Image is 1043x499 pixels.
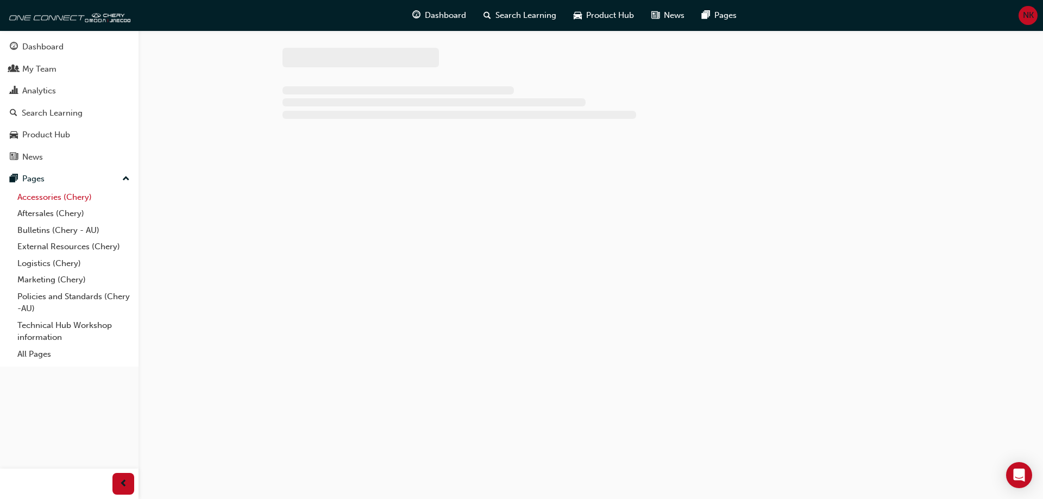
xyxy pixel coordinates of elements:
[412,9,420,22] span: guage-icon
[22,151,43,163] div: News
[702,9,710,22] span: pages-icon
[643,4,693,27] a: news-iconNews
[4,35,134,169] button: DashboardMy TeamAnalyticsSearch LearningProduct HubNews
[4,169,134,189] button: Pages
[651,9,659,22] span: news-icon
[10,153,18,162] span: news-icon
[22,173,45,185] div: Pages
[664,9,684,22] span: News
[1019,6,1038,25] button: NK
[13,255,134,272] a: Logistics (Chery)
[4,59,134,79] a: My Team
[22,107,83,119] div: Search Learning
[13,189,134,206] a: Accessories (Chery)
[10,65,18,74] span: people-icon
[714,9,737,22] span: Pages
[13,317,134,346] a: Technical Hub Workshop information
[13,238,134,255] a: External Resources (Chery)
[4,103,134,123] a: Search Learning
[425,9,466,22] span: Dashboard
[10,174,18,184] span: pages-icon
[13,271,134,288] a: Marketing (Chery)
[4,81,134,101] a: Analytics
[475,4,565,27] a: search-iconSearch Learning
[120,477,128,491] span: prev-icon
[13,288,134,317] a: Policies and Standards (Chery -AU)
[586,9,634,22] span: Product Hub
[10,130,18,140] span: car-icon
[574,9,582,22] span: car-icon
[122,172,130,186] span: up-icon
[565,4,643,27] a: car-iconProduct Hub
[10,86,18,96] span: chart-icon
[4,37,134,57] a: Dashboard
[4,147,134,167] a: News
[13,346,134,363] a: All Pages
[5,4,130,26] img: oneconnect
[4,125,134,145] a: Product Hub
[404,4,475,27] a: guage-iconDashboard
[22,63,56,75] div: My Team
[22,41,64,53] div: Dashboard
[22,85,56,97] div: Analytics
[13,205,134,222] a: Aftersales (Chery)
[1023,9,1034,22] span: NK
[10,109,17,118] span: search-icon
[1006,462,1032,488] div: Open Intercom Messenger
[483,9,491,22] span: search-icon
[693,4,745,27] a: pages-iconPages
[22,129,70,141] div: Product Hub
[495,9,556,22] span: Search Learning
[10,42,18,52] span: guage-icon
[13,222,134,239] a: Bulletins (Chery - AU)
